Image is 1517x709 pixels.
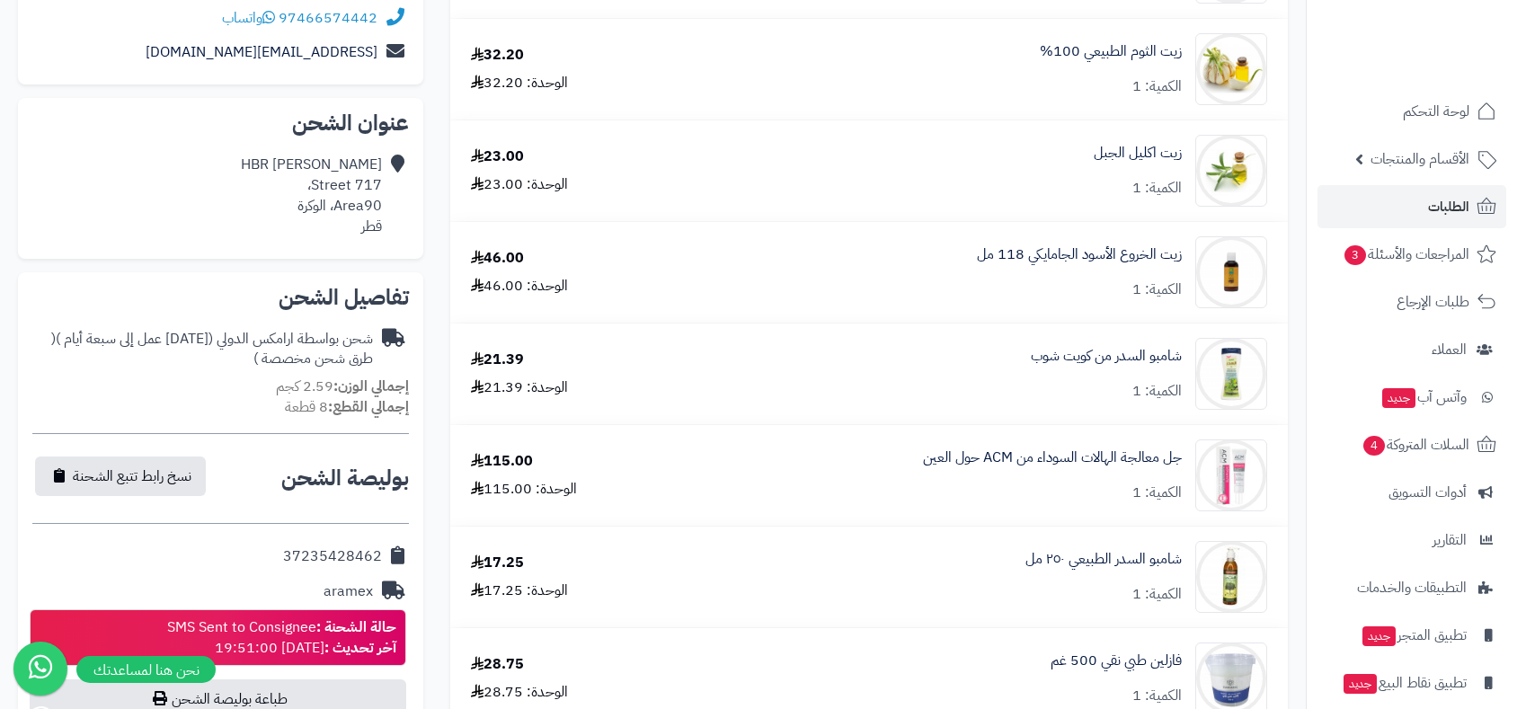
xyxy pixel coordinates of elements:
[471,146,524,167] div: 23.00
[1196,338,1266,410] img: 1670225940-%D8%B4%D8%A7%D9%85%D8%A8%D9%88-%D8%A7%D9%84%D8%B3%D8%AF%D8%B1-%D9%85%D9%86-%D9%83%D9%8...
[1357,575,1467,600] span: التطبيقات والخدمات
[471,654,524,675] div: 28.75
[146,41,377,63] a: [EMAIL_ADDRESS][DOMAIN_NAME]
[1132,584,1182,605] div: الكمية: 1
[1362,432,1469,457] span: السلات المتروكة
[1132,483,1182,503] div: الكمية: 1
[1132,686,1182,706] div: الكمية: 1
[471,350,524,370] div: 21.39
[1317,614,1506,657] a: تطبيق المتجرجديد
[1342,670,1467,696] span: تطبيق نقاط البيع
[324,637,396,659] strong: آخر تحديث :
[73,465,191,487] span: نسخ رابط تتبع الشحنة
[471,479,577,500] div: الوحدة: 115.00
[1317,423,1506,466] a: السلات المتروكة4
[276,376,409,397] small: 2.59 كجم
[241,155,382,236] div: HBR [PERSON_NAME] Street 717، Area90، الوكرة قطر
[1196,135,1266,207] img: 5094844f7f91a2643e866070d4af28257a7-90x90.jpeg
[1317,90,1506,133] a: لوحة التحكم
[1433,527,1467,553] span: التقارير
[32,112,409,134] h2: عنوان الشحن
[1196,33,1266,105] img: 50388c8c104b37eb8c45bb989bc3135bcaa-90x90.jpeg
[1196,236,1266,308] img: 1708964547-%D8%B2%D9%8A%D8%AA-%D8%A7%D9%84%D8%AE%D8%B1%D9%88%D8%B9-%D8%A7%D9%84%D8%A7%D8%B3%D9%88...
[32,329,373,370] div: شحن بواسطة ارامكس الدولي ([DATE] عمل إلى سبعة أيام )
[1388,480,1467,505] span: أدوات التسويق
[1432,337,1467,362] span: العملاء
[471,580,568,601] div: الوحدة: 17.25
[1132,76,1182,97] div: الكمية: 1
[471,451,533,472] div: 115.00
[1051,651,1182,671] a: فازلين طبي نقي 500 غم
[51,328,373,370] span: ( طرق شحن مخصصة )
[1361,623,1467,648] span: تطبيق المتجر
[285,396,409,418] small: 8 قطعة
[471,73,568,93] div: الوحدة: 32.20
[1132,279,1182,300] div: الكمية: 1
[471,248,524,269] div: 46.00
[1132,381,1182,402] div: الكمية: 1
[471,682,568,703] div: الوحدة: 28.75
[1317,661,1506,705] a: تطبيق نقاط البيعجديد
[1094,143,1182,164] a: زيت اكليل الجبل
[1363,436,1385,456] span: 4
[281,467,409,489] h2: بوليصة الشحن
[1317,233,1506,276] a: المراجعات والأسئلة3
[222,7,275,29] a: واتساب
[1428,194,1469,219] span: الطلبات
[32,287,409,308] h2: تفاصيل الشحن
[283,546,382,567] div: 37235428462
[1362,626,1396,646] span: جديد
[471,553,524,573] div: 17.25
[471,45,524,66] div: 32.20
[316,616,396,638] strong: حالة الشحنة :
[1317,280,1506,323] a: طلبات الإرجاع
[1040,41,1182,62] a: زيت الثوم الطبيعي 100%
[1343,242,1469,267] span: المراجعات والأسئلة
[1371,146,1469,172] span: الأقسام والمنتجات
[1344,674,1377,694] span: جديد
[1317,376,1506,419] a: وآتس آبجديد
[1344,245,1366,265] span: 3
[35,456,206,496] button: نسخ رابط تتبع الشحنة
[977,244,1182,265] a: زيت الخروع الأسود الجامايكي 118 مل
[1380,385,1467,410] span: وآتس آب
[471,174,568,195] div: الوحدة: 23.00
[1031,346,1182,367] a: شامبو السدر من كويت شوب
[324,581,373,602] div: aramex
[333,376,409,397] strong: إجمالي الوزن:
[167,617,396,659] div: SMS Sent to Consignee [DATE] 19:51:00
[1403,99,1469,124] span: لوحة التحكم
[923,448,1182,468] a: جل معالجة الهالات السوداء من ACM حول العين
[1025,549,1182,570] a: شامبو السدر الطبيعي ٢٥٠ مل
[1317,328,1506,371] a: العملاء
[471,377,568,398] div: الوحدة: 21.39
[279,7,377,29] a: 97466574442
[1132,178,1182,199] div: الكمية: 1
[1382,388,1415,408] span: جديد
[328,396,409,418] strong: إجمالي القطع:
[1196,541,1266,613] img: 1718466585-4BB90723-7106-4FFF-93B6-F36F285179DD-90x90.jpeg
[1317,566,1506,609] a: التطبيقات والخدمات
[471,276,568,297] div: الوحدة: 46.00
[1317,471,1506,514] a: أدوات التسويق
[1317,518,1506,562] a: التقارير
[1196,439,1266,511] img: 1716192434-4437ACED-F2DF-4A99-903D-0C634CCA97F4-90x90.jpeg
[1317,185,1506,228] a: الطلبات
[1397,289,1469,315] span: طلبات الإرجاع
